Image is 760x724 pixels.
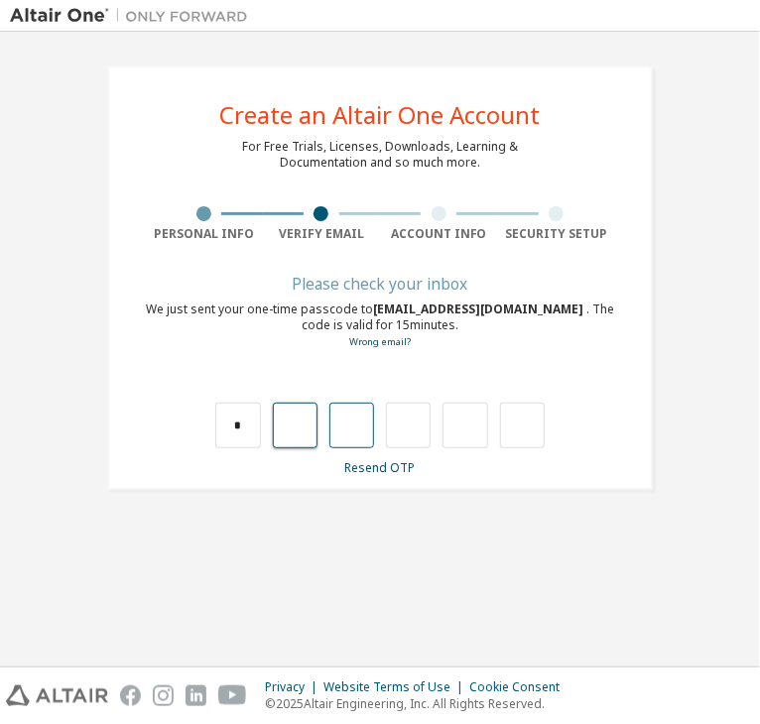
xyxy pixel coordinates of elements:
a: Resend OTP [345,459,416,476]
div: Website Terms of Use [323,679,469,695]
div: Cookie Consent [469,679,571,695]
a: Go back to the registration form [349,335,411,348]
div: Verify Email [263,226,381,242]
img: altair_logo.svg [6,685,108,706]
span: [EMAIL_ADDRESS][DOMAIN_NAME] [373,301,586,317]
div: Please check your inbox [145,278,615,290]
img: facebook.svg [120,685,141,706]
div: Security Setup [498,226,616,242]
img: instagram.svg [153,685,174,706]
img: Altair One [10,6,258,26]
img: youtube.svg [218,685,247,706]
div: For Free Trials, Licenses, Downloads, Learning & Documentation and so much more. [242,139,518,171]
div: Personal Info [145,226,263,242]
div: Create an Altair One Account [220,103,541,127]
p: © 2025 Altair Engineering, Inc. All Rights Reserved. [265,695,571,712]
div: Account Info [380,226,498,242]
div: Privacy [265,679,323,695]
div: We just sent your one-time passcode to . The code is valid for 15 minutes. [145,302,615,350]
img: linkedin.svg [186,685,206,706]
